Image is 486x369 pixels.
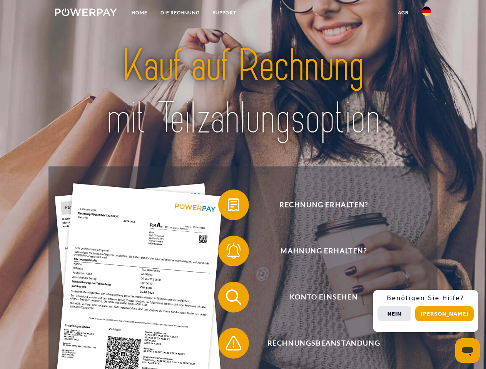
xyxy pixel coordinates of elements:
button: Rechnung erhalten? [218,189,418,220]
button: Rechnungsbeanstandung [218,328,418,359]
img: qb_warning.svg [224,334,243,353]
img: logo-powerpay-white.svg [55,8,117,16]
a: DIE RECHNUNG [154,6,206,20]
button: [PERSON_NAME] [415,306,474,321]
iframe: Schaltfläche zum Öffnen des Messaging-Fensters [455,338,480,363]
button: Konto einsehen [218,282,418,312]
span: Rechnungsbeanstandung [229,328,418,359]
button: Nein [377,306,411,321]
a: Home [125,6,154,20]
img: title-powerpay_de.svg [73,37,413,147]
a: agb [391,6,415,20]
span: Mahnung erhalten? [229,236,418,266]
img: de [422,7,431,16]
span: Konto einsehen [229,282,418,312]
button: Mahnung erhalten? [218,236,418,266]
img: qb_bill.svg [224,195,243,214]
a: SUPPORT [206,6,243,20]
div: Schnellhilfe [373,290,478,332]
img: qb_bell.svg [224,241,243,261]
img: qb_search.svg [224,288,243,307]
h3: Benötigen Sie Hilfe? [377,294,474,302]
span: Rechnung erhalten? [229,189,418,220]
